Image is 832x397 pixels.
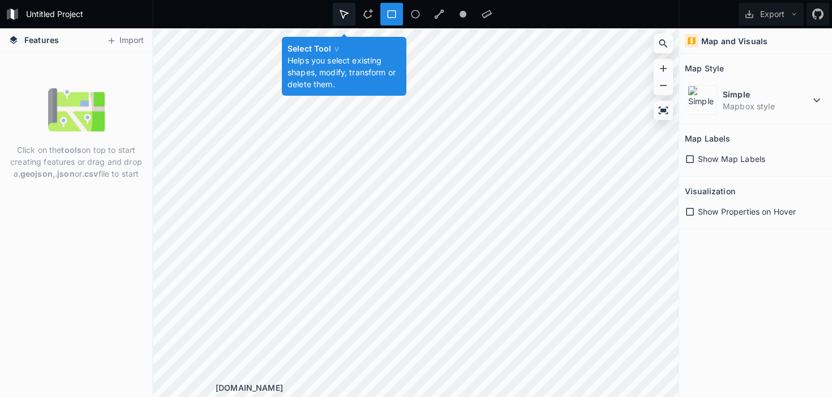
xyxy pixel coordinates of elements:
[701,35,767,47] h4: Map and Visuals
[698,153,765,165] span: Show Map Labels
[48,82,105,138] img: empty
[61,145,82,155] strong: tools
[685,182,735,200] h2: Visualization
[739,3,804,25] button: Export
[334,44,339,53] span: v
[723,100,810,112] dd: Mapbox style
[723,88,810,100] dt: Simple
[685,130,730,147] h2: Map Labels
[101,32,149,50] button: Import
[82,169,98,178] strong: .csv
[688,86,717,115] img: Simple
[18,169,53,178] strong: .geojson
[24,34,59,46] span: Features
[55,169,75,178] strong: .json
[698,206,796,217] span: Show Properties on Hover
[288,42,401,54] h4: Select Tool
[685,59,724,77] h2: Map Style
[216,382,679,394] div: [DOMAIN_NAME]
[8,144,144,180] p: Click on the on top to start creating features or drag and drop a , or file to start
[288,54,401,90] p: Helps you select existing shapes, modify, transform or delete them.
